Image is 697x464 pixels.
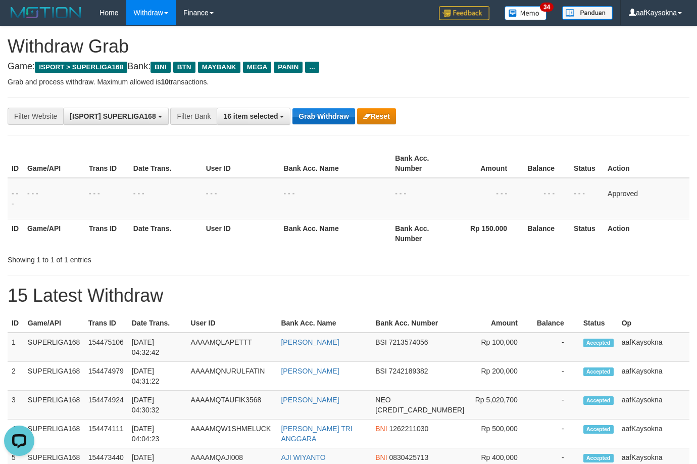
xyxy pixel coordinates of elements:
th: Op [618,314,689,333]
p: Grab and process withdraw. Maximum allowed is transactions. [8,77,689,87]
button: Grab Withdraw [292,108,355,124]
span: 34 [540,3,554,12]
th: ID [8,314,24,333]
th: Balance [522,149,570,178]
td: aafKaysokna [618,391,689,420]
td: [DATE] 04:30:32 [128,391,187,420]
th: Rp 150.000 [451,219,522,248]
span: BSI [375,367,387,375]
td: - - - [391,178,451,219]
td: [DATE] 04:31:22 [128,362,187,391]
strong: 10 [161,78,169,86]
td: - - - [451,178,522,219]
td: SUPERLIGA168 [24,420,84,448]
th: Balance [522,219,570,248]
span: Accepted [583,454,614,462]
td: - - - [85,178,129,219]
th: Game/API [23,219,85,248]
th: Date Trans. [129,219,202,248]
h1: 15 Latest Withdraw [8,286,689,306]
button: [ISPORT] SUPERLIGA168 [63,108,168,125]
div: Showing 1 to 1 of 1 entries [8,251,283,265]
td: - - - [202,178,280,219]
span: ... [305,62,319,73]
th: Status [579,314,618,333]
td: 3 [8,391,24,420]
td: 154474111 [84,420,128,448]
td: - - - [23,178,85,219]
span: Copy 7213574056 to clipboard [389,338,428,346]
td: aafKaysokna [618,420,689,448]
span: Accepted [583,425,614,434]
th: Bank Acc. Name [280,149,391,178]
span: Copy 7242189382 to clipboard [389,367,428,375]
td: Rp 100,000 [468,333,533,362]
img: MOTION_logo.png [8,5,84,20]
th: Bank Acc. Name [277,314,371,333]
td: [DATE] 04:32:42 [128,333,187,362]
td: [DATE] 04:04:23 [128,420,187,448]
button: Open LiveChat chat widget [4,4,34,34]
h1: Withdraw Grab [8,36,689,57]
span: PANIN [274,62,303,73]
span: Copy 1262211030 to clipboard [389,425,429,433]
button: 16 item selected [217,108,290,125]
td: Rp 500,000 [468,420,533,448]
span: Accepted [583,339,614,347]
img: Button%20Memo.svg [505,6,547,20]
span: MEGA [243,62,272,73]
td: - [533,420,579,448]
th: Date Trans. [129,149,202,178]
th: Bank Acc. Number [371,314,468,333]
img: Feedback.jpg [439,6,489,20]
a: [PERSON_NAME] [281,338,339,346]
td: - [533,333,579,362]
th: Game/API [23,149,85,178]
th: Trans ID [84,314,128,333]
td: SUPERLIGA168 [24,391,84,420]
a: [PERSON_NAME] [281,367,339,375]
th: ID [8,219,23,248]
th: Amount [451,149,522,178]
th: ID [8,149,23,178]
td: - - - [129,178,202,219]
td: - [533,362,579,391]
td: 2 [8,362,24,391]
img: panduan.png [562,6,613,20]
span: BTN [173,62,195,73]
td: Rp 200,000 [468,362,533,391]
th: Trans ID [85,149,129,178]
span: 16 item selected [223,112,278,120]
a: [PERSON_NAME] [281,396,339,404]
td: aafKaysokna [618,362,689,391]
span: BNI [151,62,170,73]
td: - - - [280,178,391,219]
th: Balance [533,314,579,333]
span: Copy 5859457206369533 to clipboard [375,406,464,414]
td: AAAAMQLAPETTT [187,333,277,362]
div: Filter Bank [170,108,217,125]
a: [PERSON_NAME] TRI ANGGARA [281,425,352,443]
span: BNI [375,453,387,461]
th: Bank Acc. Number [391,149,451,178]
th: Trans ID [85,219,129,248]
td: 4 [8,420,24,448]
td: 1 [8,333,24,362]
span: BSI [375,338,387,346]
td: 154475106 [84,333,128,362]
span: BNI [375,425,387,433]
button: Reset [357,108,396,124]
td: - - - [8,178,23,219]
th: User ID [202,149,280,178]
th: Game/API [24,314,84,333]
div: Filter Website [8,108,63,125]
td: - [533,391,579,420]
th: Bank Acc. Name [280,219,391,248]
span: Accepted [583,367,614,376]
th: Amount [468,314,533,333]
span: MAYBANK [198,62,240,73]
td: - - - [522,178,570,219]
span: NEO [375,396,390,404]
th: User ID [187,314,277,333]
td: aafKaysokna [618,333,689,362]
